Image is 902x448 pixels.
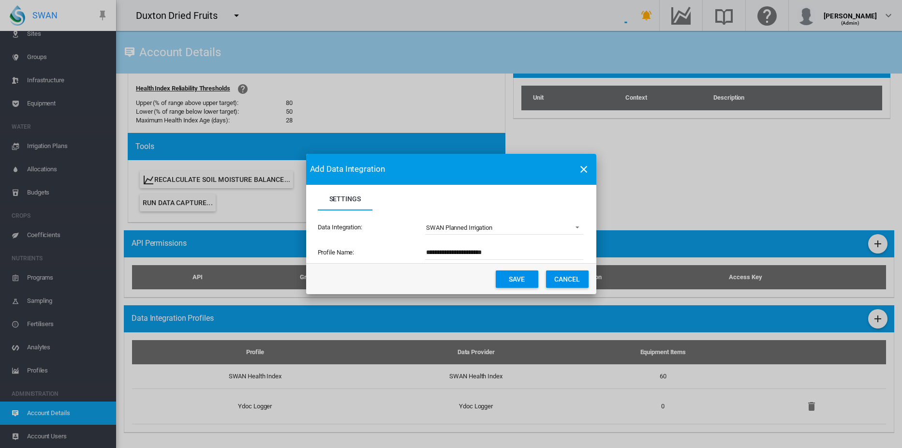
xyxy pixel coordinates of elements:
label: Data Integration: [318,223,425,232]
button: Cancel [546,270,589,288]
md-icon: icon-close [578,164,590,175]
md-dialog: Settings Settings ... [306,154,596,294]
span: Add Data Integration [310,164,385,175]
label: Profile Name: [318,248,425,257]
div: SWAN Planned Irrigation [426,224,492,231]
button: Save [496,270,538,288]
span: Settings [329,195,361,203]
button: icon-close [574,160,593,179]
